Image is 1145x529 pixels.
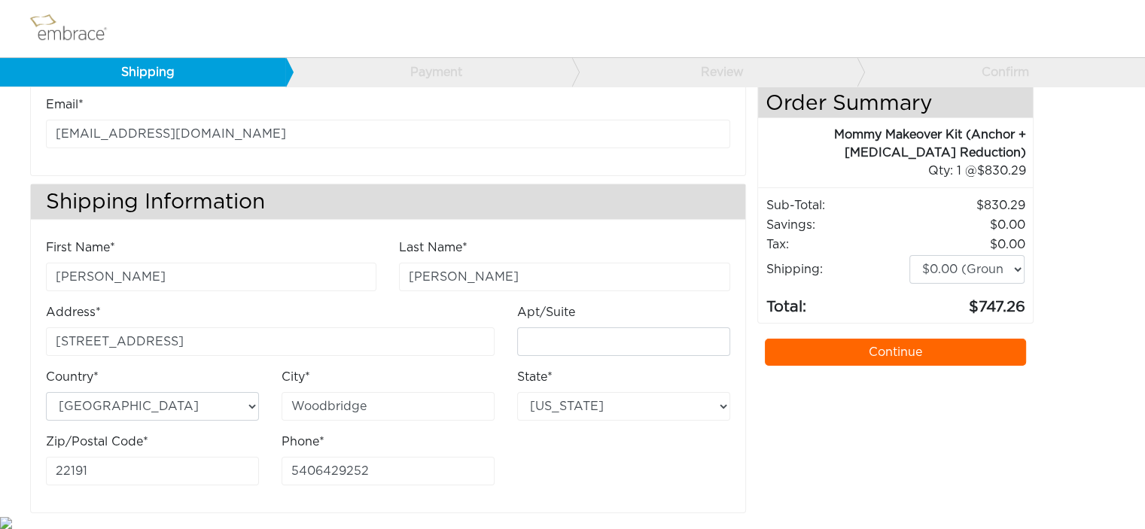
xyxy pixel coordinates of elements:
[909,235,1026,254] td: 0.00
[571,58,857,87] a: Review
[46,368,99,386] label: Country*
[46,239,115,257] label: First Name*
[285,58,571,87] a: Payment
[857,58,1143,87] a: Confirm
[766,254,909,284] td: Shipping:
[909,215,1026,235] td: 0.00
[46,303,101,321] label: Address*
[517,303,575,321] label: Apt/Suite
[46,433,148,451] label: Zip/Postal Code*
[758,84,1034,118] h4: Order Summary
[909,196,1026,215] td: 830.29
[26,10,124,47] img: logo.png
[765,339,1027,366] a: Continue
[46,96,84,114] label: Email*
[282,368,310,386] label: City*
[517,368,553,386] label: State*
[758,126,1026,162] div: Mommy Makeover Kit (Anchor + [MEDICAL_DATA] Reduction)
[399,239,467,257] label: Last Name*
[766,284,909,319] td: Total:
[766,235,909,254] td: Tax:
[777,162,1026,180] div: 1 @
[976,165,1025,177] span: 830.29
[282,433,324,451] label: Phone*
[909,284,1026,319] td: 747.26
[766,196,909,215] td: Sub-Total:
[31,184,745,220] h3: Shipping Information
[766,215,909,235] td: Savings :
